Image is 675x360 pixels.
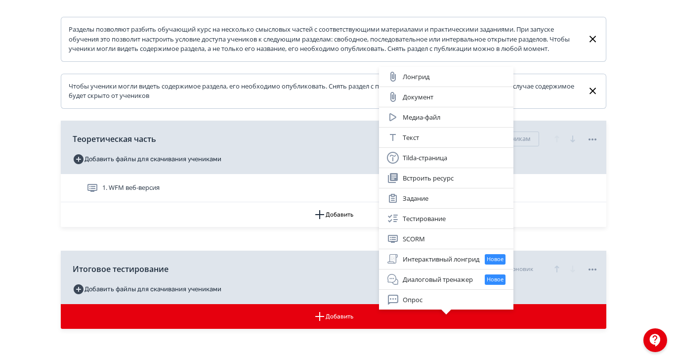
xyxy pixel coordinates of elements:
[487,255,504,264] span: Новое
[387,111,506,123] div: Медиа-файл
[387,213,506,225] div: Тестирование
[387,172,506,184] div: Встроить ресурс
[387,152,506,164] div: Tilda-страница
[387,253,506,265] div: Интерактивный лонгрид
[387,273,506,285] div: Диалоговый тренажер
[387,233,506,245] div: SCORM
[387,91,506,103] div: Документ
[487,275,504,284] span: Новое
[387,71,506,83] div: Лонгрид
[387,294,506,306] div: Опрос
[387,132,506,143] div: Текст
[387,192,506,204] div: Задание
